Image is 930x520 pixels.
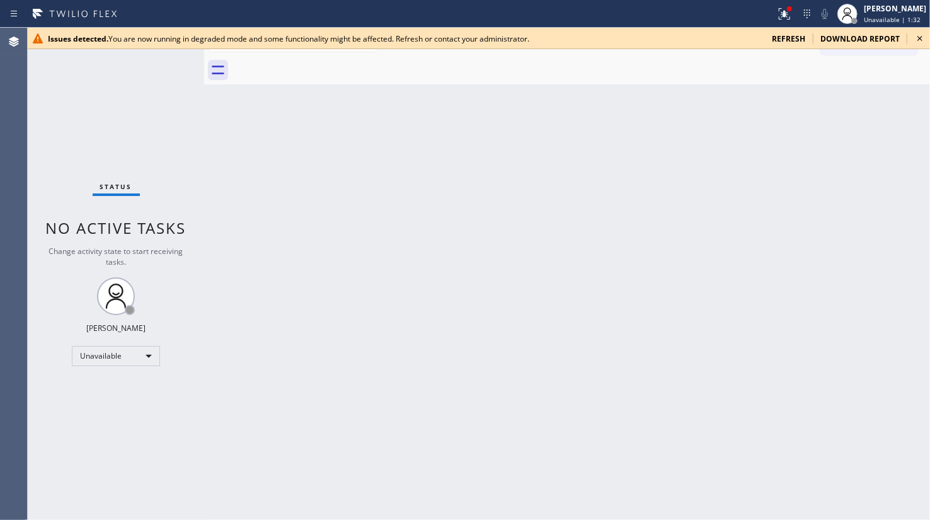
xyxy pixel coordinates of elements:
[820,33,900,44] span: download report
[86,323,146,333] div: [PERSON_NAME]
[816,5,834,23] button: Mute
[864,15,921,24] span: Unavailable | 1:32
[46,217,187,238] span: No active tasks
[48,33,108,44] b: Issues detected.
[100,182,132,191] span: Status
[48,33,762,44] div: You are now running in degraded mode and some functionality might be affected. Refresh or contact...
[49,246,183,267] span: Change activity state to start receiving tasks.
[864,3,926,14] div: [PERSON_NAME]
[72,346,160,366] div: Unavailable
[772,33,805,44] span: refresh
